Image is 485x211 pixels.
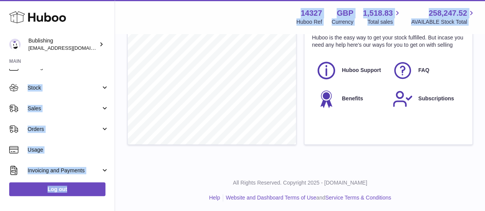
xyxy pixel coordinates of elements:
a: Subscriptions [392,88,461,109]
a: Benefits [316,88,385,109]
a: Help [209,195,220,201]
span: 1,518.83 [363,8,393,18]
p: Huboo is the easy way to get your stock fulfilled. But incase you need any help here's our ways f... [312,34,465,49]
a: 258,247.52 AVAILABLE Stock Total [411,8,476,26]
div: Currency [332,18,353,26]
span: Total sales [367,18,401,26]
strong: 14327 [301,8,322,18]
span: Huboo Support [342,67,381,74]
span: Stock [28,84,101,92]
div: Bublishing [28,37,97,52]
span: Usage [28,146,109,154]
img: internalAdmin-14327@internal.huboo.com [9,39,21,50]
span: Invoicing and Payments [28,167,101,174]
p: All Rights Reserved. Copyright 2025 - [DOMAIN_NAME] [121,179,479,186]
div: Huboo Ref [296,18,322,26]
a: Service Terms & Conditions [325,195,391,201]
span: FAQ [418,67,429,74]
a: Log out [9,182,105,196]
span: [EMAIL_ADDRESS][DOMAIN_NAME] [28,45,113,51]
a: FAQ [392,60,461,81]
span: Benefits [342,95,363,102]
span: 258,247.52 [429,8,467,18]
a: Huboo Support [316,60,385,81]
strong: GBP [337,8,353,18]
a: 1,518.83 Total sales [363,8,402,26]
a: Website and Dashboard Terms of Use [226,195,316,201]
span: Orders [28,126,101,133]
span: Sales [28,105,101,112]
li: and [223,194,391,201]
span: Subscriptions [418,95,454,102]
span: AVAILABLE Stock Total [411,18,476,26]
